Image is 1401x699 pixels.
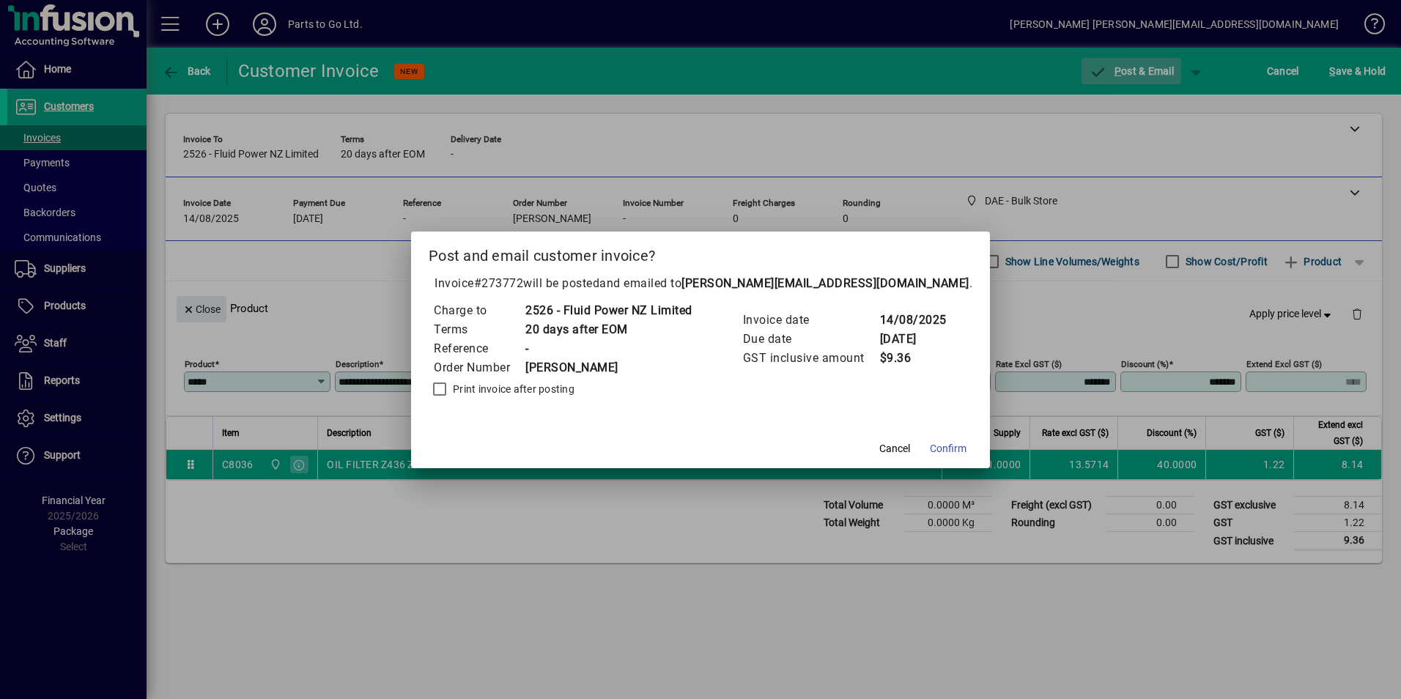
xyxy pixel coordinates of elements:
[681,276,969,290] b: [PERSON_NAME][EMAIL_ADDRESS][DOMAIN_NAME]
[433,339,525,358] td: Reference
[411,232,990,274] h2: Post and email customer invoice?
[924,436,972,462] button: Confirm
[599,276,969,290] span: and emailed to
[429,275,972,292] p: Invoice will be posted .
[742,330,879,349] td: Due date
[433,358,525,377] td: Order Number
[525,320,692,339] td: 20 days after EOM
[525,301,692,320] td: 2526 - Fluid Power NZ Limited
[474,276,524,290] span: #273772
[433,301,525,320] td: Charge to
[879,330,947,349] td: [DATE]
[450,382,574,396] label: Print invoice after posting
[930,441,966,456] span: Confirm
[871,436,918,462] button: Cancel
[433,320,525,339] td: Terms
[879,311,947,330] td: 14/08/2025
[742,311,879,330] td: Invoice date
[525,339,692,358] td: -
[879,349,947,368] td: $9.36
[879,441,910,456] span: Cancel
[525,358,692,377] td: [PERSON_NAME]
[742,349,879,368] td: GST inclusive amount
